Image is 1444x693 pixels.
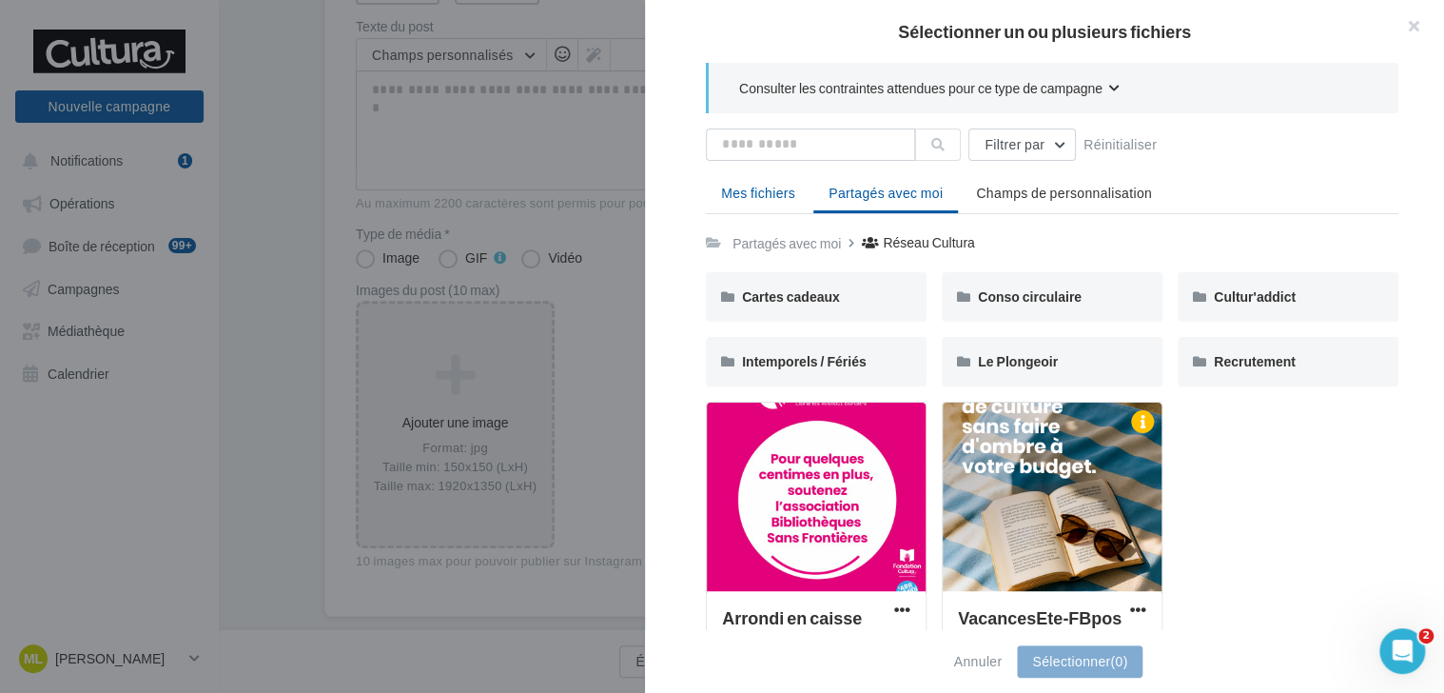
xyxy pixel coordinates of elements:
span: 2 [1418,628,1434,643]
span: Partagés avec moi [829,185,943,201]
button: Annuler [946,650,1010,673]
span: Intemporels / Fériés [742,353,867,369]
span: Recrutement [1214,353,1296,369]
span: Cultur'addict [1214,288,1296,305]
span: VacancesEte-FBpost [958,607,1122,651]
h2: Sélectionner un ou plusieurs fichiers [675,23,1414,40]
button: Réinitialiser [1076,133,1164,156]
span: Consulter les contraintes attendues pour ce type de campagne [739,79,1103,98]
div: Partagés avec moi [732,234,841,253]
span: Arrondi en caisse [722,607,862,628]
span: Le Plongeoir [978,353,1058,369]
div: Réseau Cultura [883,233,974,252]
span: Conso circulaire [978,288,1082,305]
iframe: Intercom live chat [1379,628,1425,674]
span: Mes fichiers [721,185,795,201]
button: Consulter les contraintes attendues pour ce type de campagne [739,78,1120,102]
button: Sélectionner(0) [1017,645,1142,678]
span: (0) [1110,653,1127,669]
button: Filtrer par [968,129,1076,161]
span: Cartes cadeaux [742,288,840,305]
span: Champs de personnalisation [976,185,1152,201]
